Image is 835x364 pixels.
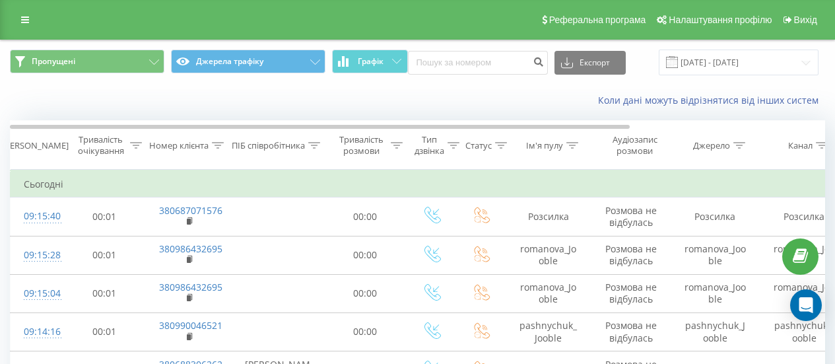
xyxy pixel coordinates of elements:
[693,140,730,151] div: Джерело
[506,274,591,312] td: romanova_Jooble
[526,140,563,151] div: Ім'я пулу
[605,281,657,305] span: Розмова не відбулась
[63,274,146,312] td: 00:01
[603,134,667,157] div: Аудіозапис розмови
[24,319,50,345] div: 09:14:16
[335,134,387,157] div: Тривалість розмови
[159,281,222,293] a: 380986432695
[669,15,772,25] span: Налаштування профілю
[332,50,408,73] button: Графік
[63,236,146,274] td: 00:01
[63,312,146,351] td: 00:01
[788,140,813,151] div: Канал
[324,274,407,312] td: 00:00
[506,198,591,236] td: Розсилка
[605,242,657,267] span: Розмова не відбулась
[24,203,50,229] div: 09:15:40
[605,319,657,344] span: Розмова не відбулась
[549,15,646,25] span: Реферальна програма
[506,236,591,274] td: romanova_Jooble
[408,51,548,75] input: Пошук за номером
[671,312,760,351] td: pashnychuk_Jooble
[232,140,305,151] div: ПІБ співробітника
[598,94,825,106] a: Коли дані можуть відрізнятися вiд інших систем
[671,198,760,236] td: Розсилка
[358,57,384,66] span: Графік
[415,134,444,157] div: Тип дзвінка
[171,50,325,73] button: Джерела трафіку
[465,140,492,151] div: Статус
[671,236,760,274] td: romanova_Jooble
[506,312,591,351] td: pashnychuk_Jooble
[671,274,760,312] td: romanova_Jooble
[324,236,407,274] td: 00:00
[790,289,822,321] div: Open Intercom Messenger
[324,312,407,351] td: 00:00
[24,242,50,268] div: 09:15:28
[554,51,626,75] button: Експорт
[159,242,222,255] a: 380986432695
[324,198,407,236] td: 00:00
[149,140,209,151] div: Номер клієнта
[159,319,222,332] a: 380990046521
[63,198,146,236] td: 00:01
[794,15,817,25] span: Вихід
[75,134,127,157] div: Тривалість очікування
[10,50,164,73] button: Пропущені
[159,204,222,217] a: 380687071576
[24,281,50,307] div: 09:15:04
[2,140,69,151] div: [PERSON_NAME]
[32,56,75,67] span: Пропущені
[605,204,657,229] span: Розмова не відбулась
